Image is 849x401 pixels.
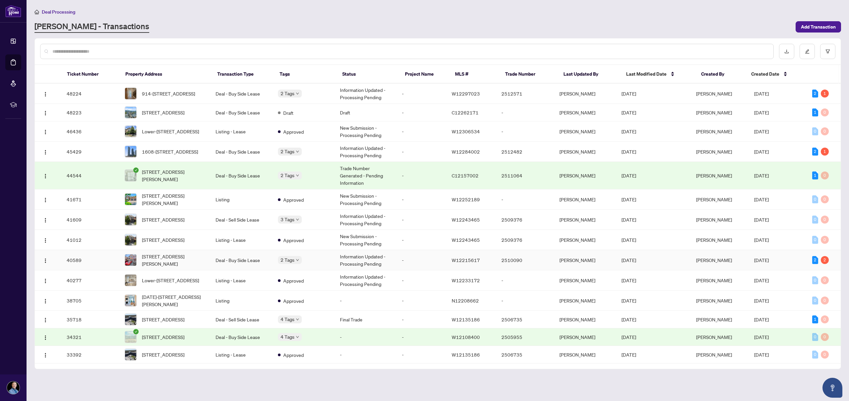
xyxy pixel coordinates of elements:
[696,128,732,134] span: [PERSON_NAME]
[496,230,554,250] td: 2509376
[40,88,51,99] button: Logo
[621,277,636,283] span: [DATE]
[281,333,294,341] span: 4 Tags
[281,148,294,155] span: 2 Tags
[397,189,446,210] td: -
[754,298,769,303] span: [DATE]
[274,65,337,84] th: Tags
[142,128,199,135] span: Lower-[STREET_ADDRESS]
[142,333,184,341] span: [STREET_ADDRESS]
[61,210,119,230] td: 41609
[621,217,636,223] span: [DATE]
[452,217,480,223] span: W12243465
[554,142,616,162] td: [PERSON_NAME]
[281,256,294,264] span: 2 Tags
[754,91,769,97] span: [DATE]
[142,253,205,267] span: [STREET_ADDRESS][PERSON_NAME]
[43,150,48,155] img: Logo
[397,346,446,364] td: -
[40,234,51,245] button: Logo
[210,250,272,270] td: Deal - Buy Side Lease
[812,276,818,284] div: 0
[34,10,39,14] span: home
[142,90,195,97] span: 914-[STREET_ADDRESS]
[452,277,480,283] span: W12233172
[397,270,446,291] td: -
[296,335,299,339] span: down
[554,189,616,210] td: [PERSON_NAME]
[397,291,446,311] td: -
[142,168,205,183] span: [STREET_ADDRESS][PERSON_NAME]
[825,49,830,54] span: filter
[621,109,636,115] span: [DATE]
[212,65,275,84] th: Transaction Type
[397,250,446,270] td: -
[61,162,119,189] td: 44544
[283,128,304,135] span: Approved
[496,250,554,270] td: 2510090
[296,218,299,221] span: down
[496,270,554,291] td: -
[554,162,616,189] td: [PERSON_NAME]
[142,192,205,207] span: [STREET_ADDRESS][PERSON_NAME]
[496,84,554,104] td: 2512571
[61,84,119,104] td: 48224
[696,352,732,358] span: [PERSON_NAME]
[337,65,400,84] th: Status
[751,70,779,78] span: Created Date
[452,237,480,243] span: W12243465
[779,44,794,59] button: download
[335,121,397,142] td: New Submission - Processing Pending
[621,237,636,243] span: [DATE]
[283,236,304,244] span: Approved
[40,214,51,225] button: Logo
[496,142,554,162] td: 2512482
[754,217,769,223] span: [DATE]
[335,328,397,346] td: -
[397,121,446,142] td: -
[821,148,829,156] div: 1
[335,311,397,328] td: Final Trade
[125,275,136,286] img: thumbnail-img
[335,210,397,230] td: Information Updated - Processing Pending
[335,189,397,210] td: New Submission - Processing Pending
[210,104,272,121] td: Deal - Buy Side Lease
[283,351,304,359] span: Approved
[43,173,48,179] img: Logo
[821,90,829,98] div: 1
[5,5,21,17] img: logo
[142,109,184,116] span: [STREET_ADDRESS]
[812,90,818,98] div: 2
[696,65,746,84] th: Created By
[812,171,818,179] div: 1
[696,316,732,322] span: [PERSON_NAME]
[142,236,184,243] span: [STREET_ADDRESS]
[821,333,829,341] div: 0
[296,92,299,95] span: down
[43,353,48,358] img: Logo
[125,331,136,343] img: thumbnail-img
[746,65,804,84] th: Created Date
[125,234,136,245] img: thumbnail-img
[210,189,272,210] td: Listing
[821,351,829,359] div: 0
[754,316,769,322] span: [DATE]
[452,149,480,155] span: W12284002
[801,22,836,32] span: Add Transaction
[62,65,120,84] th: Ticket Number
[296,174,299,177] span: down
[452,172,479,178] span: C12157002
[796,21,841,33] button: Add Transaction
[452,352,480,358] span: W12135186
[754,277,769,283] span: [DATE]
[812,351,818,359] div: 0
[210,162,272,189] td: Deal - Buy Side Lease
[621,334,636,340] span: [DATE]
[61,121,119,142] td: 46436
[397,328,446,346] td: -
[210,291,272,311] td: Listing
[7,381,20,394] img: Profile Icon
[496,189,554,210] td: -
[61,250,119,270] td: 40589
[210,346,272,364] td: Listing - Lease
